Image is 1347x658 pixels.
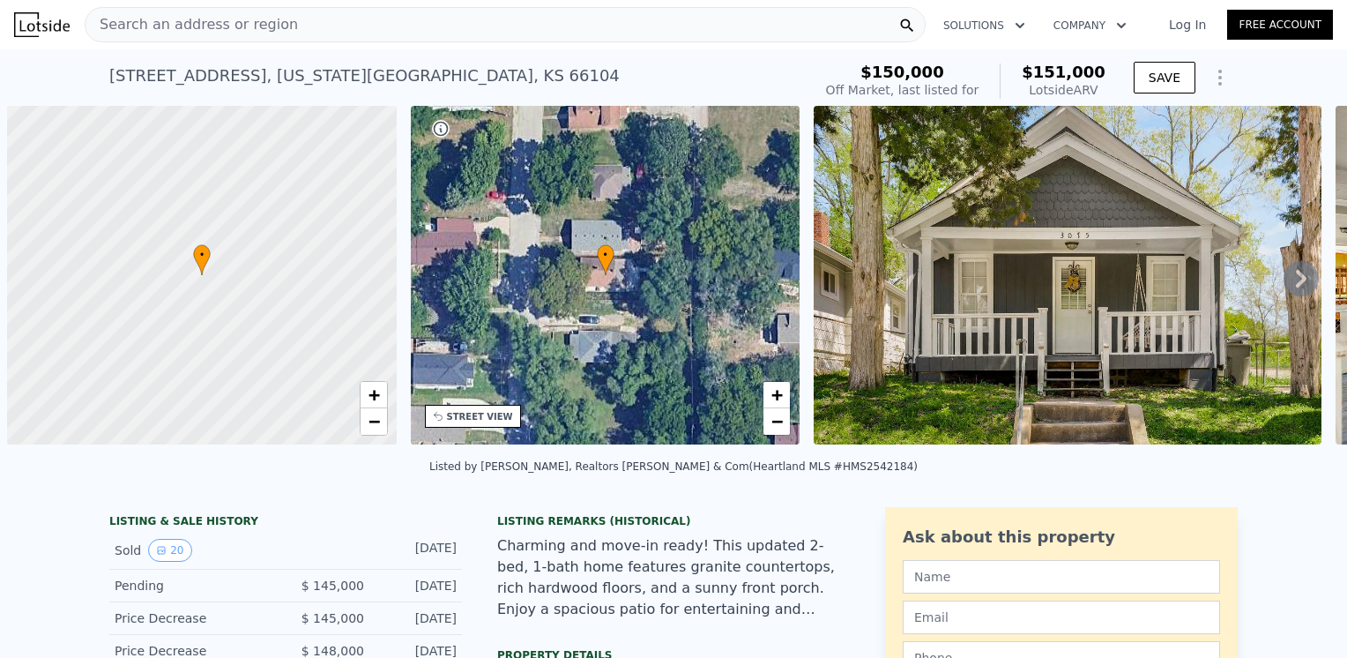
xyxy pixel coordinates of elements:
div: • [193,244,211,275]
input: Email [903,601,1220,634]
span: $ 145,000 [301,579,364,593]
a: Zoom out [361,408,387,435]
span: • [597,247,614,263]
div: Lotside ARV [1022,81,1105,99]
img: Lotside [14,12,70,37]
div: Off Market, last listed for [826,81,979,99]
div: Sold [115,539,272,562]
a: Zoom in [361,382,387,408]
div: Listed by [PERSON_NAME], Realtors [PERSON_NAME] & Com (Heartland MLS #HMS2542184) [429,460,918,473]
span: $ 145,000 [301,611,364,625]
span: + [368,384,379,406]
div: LISTING & SALE HISTORY [109,514,462,532]
span: $151,000 [1022,63,1105,81]
div: [DATE] [378,577,457,594]
div: Listing Remarks (Historical) [497,514,850,528]
button: Company [1039,10,1141,41]
div: [DATE] [378,609,457,627]
span: − [368,410,379,432]
a: Free Account [1227,10,1333,40]
div: Pending [115,577,272,594]
button: Solutions [929,10,1039,41]
div: Charming and move-in ready! This updated 2-bed, 1-bath home features granite countertops, rich ha... [497,535,850,620]
a: Zoom in [763,382,790,408]
span: Search an address or region [86,14,298,35]
a: Log In [1148,16,1227,34]
button: SAVE [1134,62,1195,93]
div: [DATE] [378,539,457,562]
button: View historical data [148,539,191,562]
span: $150,000 [860,63,944,81]
span: − [771,410,783,432]
span: + [771,384,783,406]
div: Ask about this property [903,525,1220,550]
img: Sale: 135191654 Parcel: 19341665 [814,106,1321,445]
div: STREET VIEW [447,410,513,423]
button: Show Options [1202,60,1238,95]
div: • [597,244,614,275]
input: Name [903,560,1220,594]
span: • [193,247,211,263]
div: [STREET_ADDRESS] , [US_STATE][GEOGRAPHIC_DATA] , KS 66104 [109,64,620,88]
div: Price Decrease [115,609,272,627]
a: Zoom out [763,408,790,435]
span: $ 148,000 [301,644,364,658]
